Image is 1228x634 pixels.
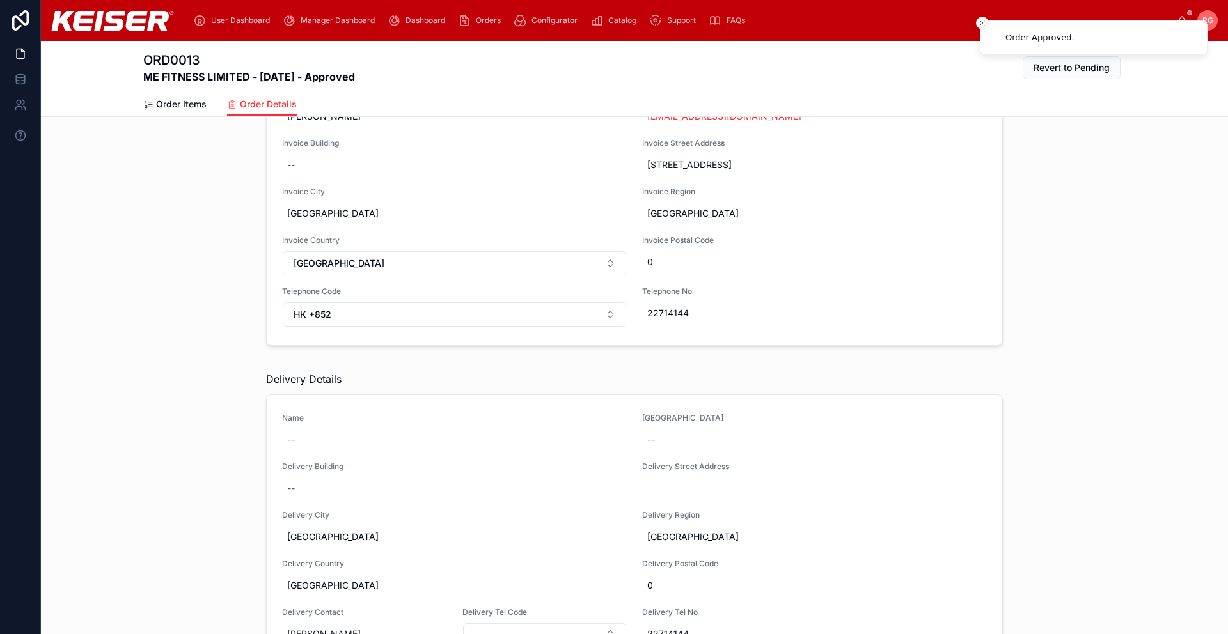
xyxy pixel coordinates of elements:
[647,158,982,171] span: [STREET_ADDRESS]
[727,15,745,26] span: FAQs
[642,461,987,472] span: Delivery Street Address
[282,559,627,569] span: Delivery Country
[642,413,987,423] span: [GEOGRAPHIC_DATA]
[287,482,295,495] div: --
[642,187,987,197] span: Invoice Region
[287,530,622,543] span: [GEOGRAPHIC_DATA]
[642,286,987,297] span: Telephone No
[647,530,982,543] span: [GEOGRAPHIC_DATA]
[1005,31,1074,44] div: Order Approved.
[51,11,174,31] img: App logo
[454,9,510,32] a: Orders
[647,207,982,220] span: [GEOGRAPHIC_DATA]
[240,98,297,111] span: Order Details
[510,9,586,32] a: Configurator
[586,9,645,32] a: Catalog
[647,579,982,592] span: 0
[647,307,982,320] span: 22714144
[282,510,627,520] span: Delivery City
[642,559,987,569] span: Delivery Postal Code
[645,9,705,32] a: Support
[647,256,862,268] span: 0
[608,15,636,26] span: Catalog
[294,308,331,321] span: HK +852
[642,138,987,148] span: Invoice Street Address
[705,9,754,32] a: FAQs
[184,6,1177,35] div: scrollable content
[282,413,627,423] span: Name
[156,98,207,111] span: Order Items
[294,257,384,270] span: [GEOGRAPHIC_DATA]
[405,15,445,26] span: Dashboard
[476,15,501,26] span: Orders
[287,579,622,592] span: [GEOGRAPHIC_DATA]
[283,302,626,327] button: Select Button
[211,15,270,26] span: User Dashboard
[667,15,696,26] span: Support
[279,9,384,32] a: Manager Dashboard
[266,371,342,387] span: Delivery Details
[282,187,627,197] span: Invoice City
[282,138,627,148] span: Invoice Building
[287,158,295,171] div: --
[301,15,375,26] span: Manager Dashboard
[143,93,207,118] a: Order Items
[283,251,626,275] button: Select Button
[143,51,355,69] h1: ORD0013
[642,510,987,520] span: Delivery Region
[531,15,578,26] span: Configurator
[1202,15,1213,26] span: RG
[1034,61,1110,74] span: Revert to Pending
[287,433,295,446] div: --
[282,607,447,617] span: Delivery Contact
[282,235,627,245] span: Invoice Country
[647,433,655,446] div: --
[1023,56,1121,79] button: Revert to Pending
[384,9,454,32] a: Dashboard
[143,69,355,84] strong: ME FITNESS LIMITED - [DATE] - Approved
[189,9,279,32] a: User Dashboard
[976,17,989,29] button: Close toast
[642,607,807,617] span: Delivery Tel No
[287,207,622,220] span: [GEOGRAPHIC_DATA]
[282,286,627,297] span: Telephone Code
[227,93,297,117] a: Order Details
[462,607,627,617] span: Delivery Tel Code
[282,461,627,472] span: Delivery Building
[642,235,867,245] span: Invoice Postal Code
